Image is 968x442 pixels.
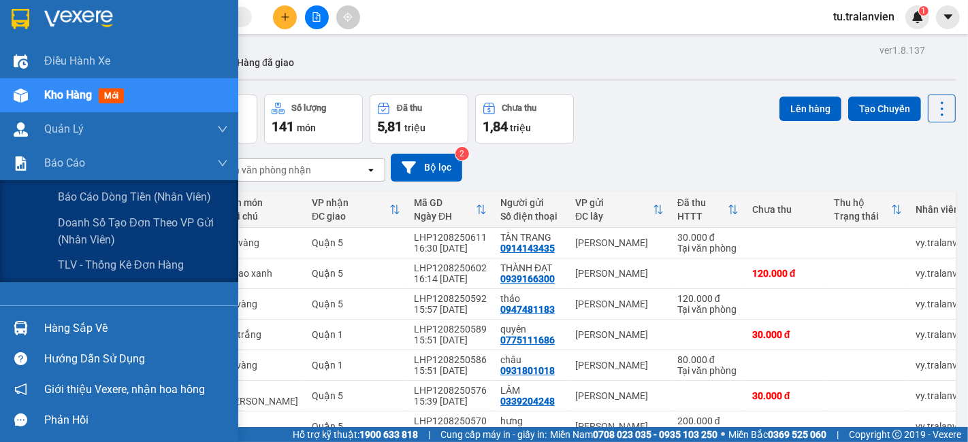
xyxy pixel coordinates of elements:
div: Ghi chú [225,211,298,222]
div: Quận 1 [312,329,400,340]
div: [PERSON_NAME] [575,299,664,309]
div: Quận 5 [312,237,400,248]
span: copyright [892,430,902,439]
button: Tạo Chuyến [848,97,921,121]
div: Quận 5 [312,299,400,309]
div: 1h vang chung [225,385,298,407]
div: Hướng dẫn sử dụng [44,349,228,369]
div: LÂM [500,385,562,396]
div: châu [500,354,562,365]
div: 15:39 [DATE] [414,396,487,407]
span: notification [14,383,27,396]
div: [PERSON_NAME] [575,390,664,401]
span: caret-down [942,11,954,23]
div: Tại văn phòng [677,243,739,254]
div: 120.000 đ [677,293,739,304]
div: Tại văn phòng [677,365,739,376]
div: [PERSON_NAME] [575,268,664,279]
div: Số lượng [291,103,326,113]
div: 0949992626 [500,426,555,437]
div: Ngày ĐH [414,211,476,222]
button: Hàng đã giao [226,46,305,79]
div: Mã GD [414,197,476,208]
img: warehouse-icon [14,321,28,335]
span: plus [280,12,290,22]
div: LHP1208250586 [414,354,487,365]
div: ĐC lấy [575,211,653,222]
span: Cung cấp máy in - giấy in: [440,427,547,442]
div: Đã thu [677,197,728,208]
button: Số lượng141món [264,95,363,143]
div: 120.000 đ [752,268,820,279]
div: ver 1.8.137 [880,43,925,58]
strong: 1900 633 818 [359,429,418,440]
span: Doanh số tạo đơn theo VP gửi (nhân viên) [58,214,228,248]
div: 80.000 đ [677,354,739,365]
div: 16:14 [DATE] [414,273,487,284]
strong: 0369 525 060 [768,429,826,440]
span: | [837,427,839,442]
span: Kho hàng [44,88,92,101]
span: Báo cáo [44,154,85,171]
div: LHP1208250589 [414,324,487,335]
div: 30.000 đ [752,329,820,340]
div: 0339204248 [500,396,555,407]
div: VP nhận [312,197,389,208]
span: question-circle [14,352,27,365]
span: 141 [272,118,294,135]
span: 5,81 [377,118,402,135]
div: 0914143435 [500,243,555,254]
div: [PERSON_NAME] [575,360,664,371]
div: 15:31 [DATE] [414,426,487,437]
span: món [297,122,316,133]
span: message [14,413,27,426]
th: Toggle SortBy [568,192,671,228]
div: Quận 5 [312,421,400,432]
div: ĐC giao [312,211,389,222]
div: [PERSON_NAME] [575,421,664,432]
span: tu.tralanvien [822,8,905,25]
img: warehouse-icon [14,122,28,137]
div: 15:51 [DATE] [414,365,487,376]
span: | [428,427,430,442]
div: Quận 5 [312,390,400,401]
div: Quận 5 [312,268,400,279]
div: 30.000 đ [677,232,739,243]
div: Phản hồi [44,410,228,430]
button: aim [336,5,360,29]
img: solution-icon [14,156,28,171]
span: TLV - Thống kê đơn hàng [58,256,184,273]
button: file-add [305,5,329,29]
div: [PERSON_NAME] [575,329,664,340]
sup: 1 [919,6,929,16]
span: Miền Nam [550,427,717,442]
div: LHP1208250611 [414,232,487,243]
button: Chưa thu1,84 triệu [475,95,574,143]
div: 0775111686 [500,335,555,345]
div: 1c trắng [225,329,298,340]
div: 16:30 [DATE] [414,243,487,254]
div: Chưa thu [752,204,820,215]
span: mới [99,88,124,103]
div: Tại văn phòng [677,304,739,315]
div: Trạng thái [834,211,891,222]
span: 1 [921,6,926,16]
span: down [217,158,228,169]
span: ⚪️ [721,432,725,437]
span: triệu [510,122,531,133]
span: Miền Bắc [728,427,826,442]
div: 0939166300 [500,273,555,284]
span: triệu [404,122,425,133]
img: logo-vxr [12,9,29,29]
div: TÂN TRANG [500,232,562,243]
div: LHP1208250576 [414,385,487,396]
span: Hỗ trợ kỹ thuật: [293,427,418,442]
div: 0947481183 [500,304,555,315]
span: Điều hành xe [44,52,110,69]
div: Thu hộ [834,197,891,208]
img: icon-new-feature [911,11,924,23]
svg: open [366,165,376,175]
strong: 0708 023 035 - 0935 103 250 [593,429,717,440]
div: Người gửi [500,197,562,208]
div: Hàng sắp về [44,318,228,339]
